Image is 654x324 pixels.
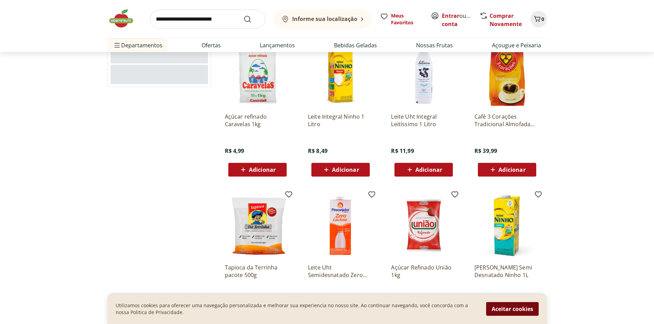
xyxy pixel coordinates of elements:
[308,193,373,258] img: Leite Uht Semidesnatado Zero Lactose Piracanjuba 1L
[442,12,472,28] span: ou
[391,147,414,155] span: R$ 11,99
[490,12,522,28] a: Comprar Novamente
[334,41,377,49] a: Bebidas Geladas
[113,37,162,53] span: Departamentos
[308,113,373,128] a: Leite Integral Ninho 1 Litro
[541,16,544,22] span: 0
[474,147,497,155] span: R$ 39,99
[311,163,370,177] button: Adicionar
[416,41,453,49] a: Nossas Frutas
[474,42,540,107] img: Café 3 Corações Tradicional Almofada 500g
[478,163,536,177] button: Adicionar
[225,193,290,258] img: Tapioca da Terrinha pacote 500g
[228,163,287,177] button: Adicionar
[498,167,525,172] span: Adicionar
[249,167,276,172] span: Adicionar
[391,12,423,26] span: Meus Favoritos
[274,10,372,29] button: Informe sua localização
[474,193,540,258] img: Leite Levinho Semi Desnatado Ninho 1L
[308,42,373,107] img: Leite Integral Ninho 1 Litro
[292,15,357,23] b: Informe sua localização
[113,37,121,53] button: Menu
[486,302,539,316] button: Aceitar cookies
[225,264,290,279] a: Tapioca da Terrinha pacote 500g
[391,113,456,128] a: Leite Uht Integral Leitíssimo 1 Litro
[391,193,456,258] img: Açúcar Refinado União 1kg
[530,11,547,27] button: Carrinho
[107,8,142,29] img: Hortifruti
[442,12,480,28] a: Criar conta
[492,41,541,49] a: Açougue e Peixaria
[391,42,456,107] img: Leite Uht Integral Leitíssimo 1 Litro
[332,167,359,172] span: Adicionar
[474,113,540,128] a: Café 3 Corações Tradicional Almofada 500g
[225,113,290,128] a: Açúcar refinado Caravelas 1kg
[474,264,540,279] a: [PERSON_NAME] Semi Desnatado Ninho 1L
[394,163,453,177] button: Adicionar
[308,147,328,155] span: R$ 8,49
[442,12,459,20] a: Entrar
[380,12,423,26] a: Meus Favoritos
[225,147,244,155] span: R$ 4,99
[150,10,265,29] input: search
[243,15,260,23] button: Submit Search
[225,42,290,107] img: Açúcar refinado Caravelas 1kg
[116,302,478,316] p: Utilizamos cookies para oferecer uma navegação personalizada e melhorar sua experiencia no nosso ...
[308,264,373,279] a: Leite Uht Semidesnatado Zero Lactose Piracanjuba 1L
[391,264,456,279] a: Açúcar Refinado União 1kg
[202,41,221,49] a: Ofertas
[415,167,442,172] span: Adicionar
[260,41,295,49] a: Lançamentos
